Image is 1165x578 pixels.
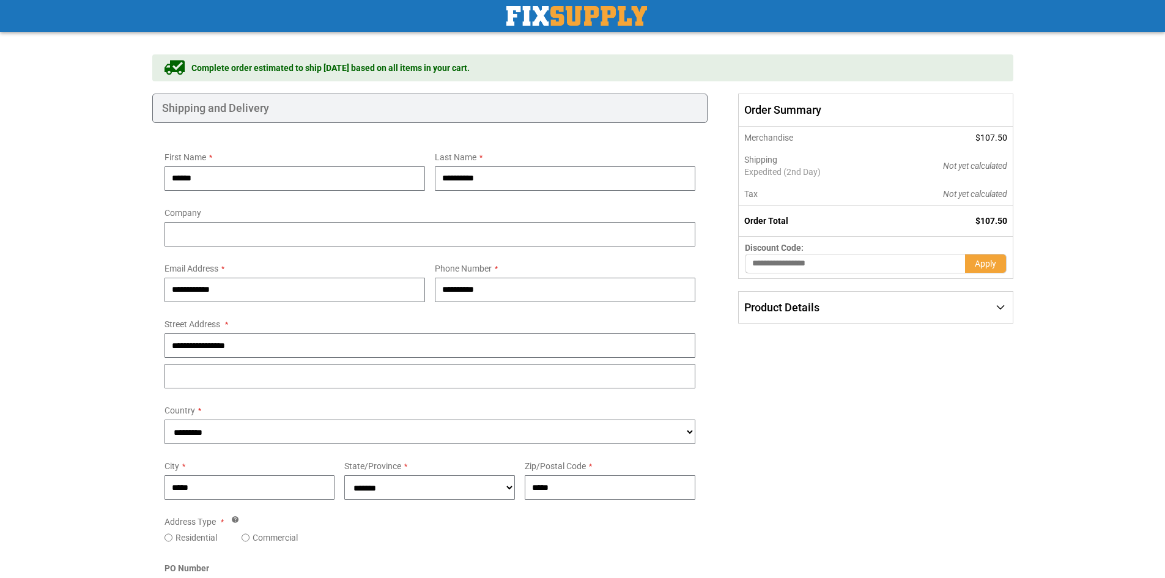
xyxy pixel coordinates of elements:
[744,155,777,165] span: Shipping
[165,152,206,162] span: First Name
[344,461,401,471] span: State/Province
[165,406,195,415] span: Country
[965,254,1007,273] button: Apply
[152,94,708,123] div: Shipping and Delivery
[165,319,220,329] span: Street Address
[738,94,1013,127] span: Order Summary
[975,133,1007,143] span: $107.50
[506,6,647,26] a: store logo
[739,183,886,206] th: Tax
[176,532,217,544] label: Residential
[506,6,647,26] img: Fix Industrial Supply
[744,301,819,314] span: Product Details
[975,216,1007,226] span: $107.50
[165,517,216,527] span: Address Type
[165,461,179,471] span: City
[744,216,788,226] strong: Order Total
[975,259,996,269] span: Apply
[435,152,476,162] span: Last Name
[745,243,804,253] span: Discount Code:
[165,208,201,218] span: Company
[525,461,586,471] span: Zip/Postal Code
[165,264,218,273] span: Email Address
[435,264,492,273] span: Phone Number
[739,127,886,149] th: Merchandise
[943,189,1007,199] span: Not yet calculated
[744,166,879,178] span: Expedited (2nd Day)
[943,161,1007,171] span: Not yet calculated
[191,62,470,74] span: Complete order estimated to ship [DATE] based on all items in your cart.
[253,532,298,544] label: Commercial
